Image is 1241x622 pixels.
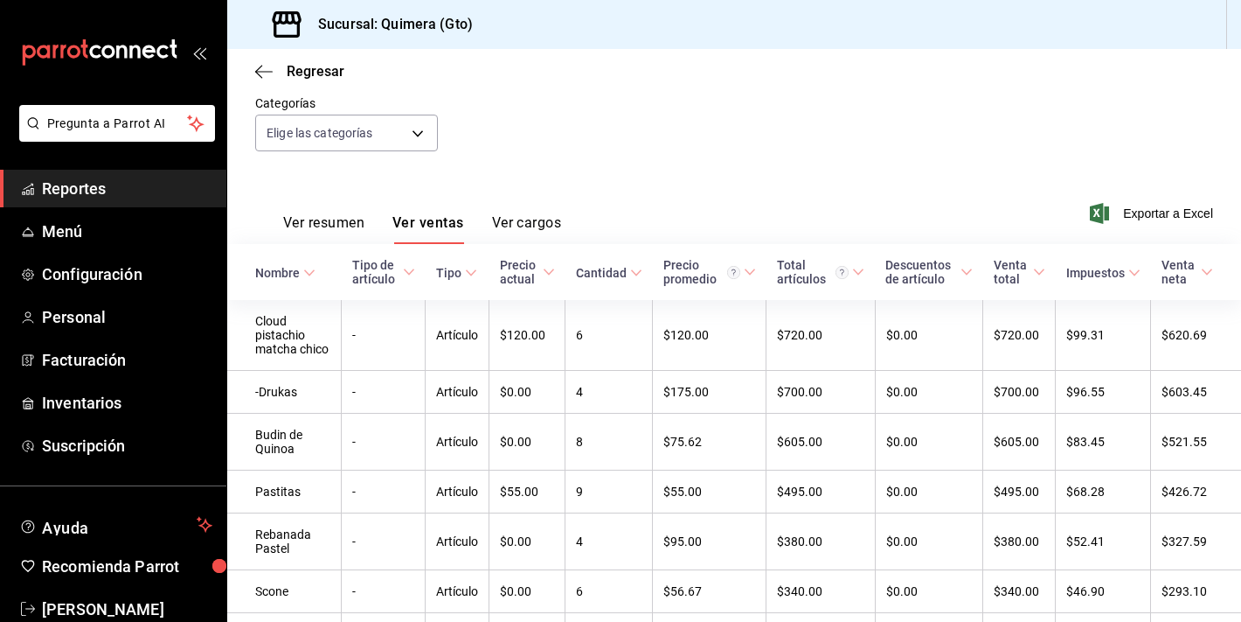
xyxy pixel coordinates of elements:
[1161,258,1197,286] div: Venta neta
[663,258,756,286] span: Precio promedio
[227,471,342,514] td: Pastitas
[777,258,849,286] div: Total artículos
[994,258,1045,286] span: Venta total
[12,127,215,145] a: Pregunta a Parrot AI
[192,45,206,59] button: open_drawer_menu
[1151,514,1241,570] td: $327.59
[983,371,1056,414] td: $700.00
[565,471,653,514] td: 9
[42,555,212,578] span: Recomienda Parrot
[766,371,875,414] td: $700.00
[766,471,875,514] td: $495.00
[342,514,426,570] td: -
[227,514,342,570] td: Rebanada Pastel
[342,414,426,471] td: -
[304,14,473,35] h3: Sucursal: Quimera (Gto)
[352,258,415,286] span: Tipo de artículo
[227,570,342,613] td: Scone
[885,258,957,286] div: Descuentos de artículo
[653,570,766,613] td: $56.67
[875,371,983,414] td: $0.00
[653,471,766,514] td: $55.00
[835,266,849,279] svg: El total artículos considera cambios de precios en los artículos así como costos adicionales por ...
[426,570,489,613] td: Artículo
[994,258,1030,286] div: Venta total
[255,63,344,80] button: Regresar
[500,258,555,286] span: Precio actual
[42,598,212,621] span: [PERSON_NAME]
[489,471,565,514] td: $55.00
[255,266,300,280] div: Nombre
[1066,266,1140,280] span: Impuestos
[576,266,627,280] div: Cantidad
[1151,300,1241,371] td: $620.69
[42,348,212,372] span: Facturación
[489,300,565,371] td: $120.00
[1151,371,1241,414] td: $603.45
[653,300,766,371] td: $120.00
[653,371,766,414] td: $175.00
[47,115,188,133] span: Pregunta a Parrot AI
[983,514,1056,570] td: $380.00
[1056,514,1151,570] td: $52.41
[492,214,562,244] button: Ver cargos
[489,414,565,471] td: $0.00
[42,434,212,458] span: Suscripción
[885,258,973,286] span: Descuentos de artículo
[283,214,364,244] button: Ver resumen
[426,371,489,414] td: Artículo
[1056,471,1151,514] td: $68.28
[565,570,653,613] td: 6
[983,570,1056,613] td: $340.00
[1093,203,1213,224] button: Exportar a Excel
[663,258,740,286] div: Precio promedio
[42,305,212,329] span: Personal
[342,371,426,414] td: -
[392,214,464,244] button: Ver ventas
[565,371,653,414] td: 4
[267,124,373,142] span: Elige las categorías
[489,371,565,414] td: $0.00
[426,514,489,570] td: Artículo
[42,220,212,243] span: Menú
[227,300,342,371] td: Cloud pistachio matcha chico
[42,262,212,286] span: Configuración
[766,300,875,371] td: $720.00
[766,514,875,570] td: $380.00
[777,258,864,286] span: Total artículos
[1151,471,1241,514] td: $426.72
[565,414,653,471] td: 8
[983,471,1056,514] td: $495.00
[766,570,875,613] td: $340.00
[875,471,983,514] td: $0.00
[255,97,438,109] label: Categorías
[19,105,215,142] button: Pregunta a Parrot AI
[426,414,489,471] td: Artículo
[653,414,766,471] td: $75.62
[565,300,653,371] td: 6
[1151,570,1241,613] td: $293.10
[875,300,983,371] td: $0.00
[489,570,565,613] td: $0.00
[653,514,766,570] td: $95.00
[426,300,489,371] td: Artículo
[1056,300,1151,371] td: $99.31
[1161,258,1213,286] span: Venta neta
[576,266,642,280] span: Cantidad
[875,514,983,570] td: $0.00
[287,63,344,80] span: Regresar
[42,177,212,200] span: Reportes
[727,266,740,279] svg: Precio promedio = Total artículos / cantidad
[42,514,190,535] span: Ayuda
[500,258,539,286] div: Precio actual
[565,514,653,570] td: 4
[426,471,489,514] td: Artículo
[489,514,565,570] td: $0.00
[352,258,399,286] div: Tipo de artículo
[342,300,426,371] td: -
[983,414,1056,471] td: $605.00
[1056,414,1151,471] td: $83.45
[227,414,342,471] td: Budin de Quinoa
[283,214,561,244] div: navigation tabs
